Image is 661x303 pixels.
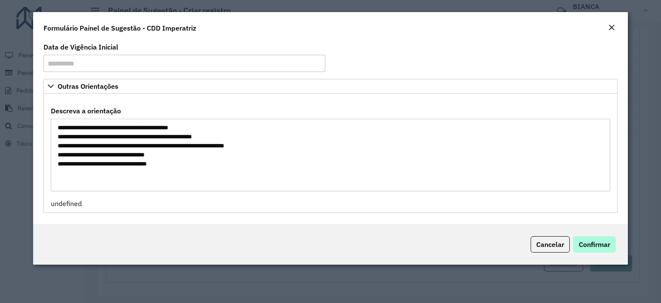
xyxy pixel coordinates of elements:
label: Data de Vigência Inicial [43,42,118,52]
label: Descreva a orientação [51,106,121,116]
em: Fechar [608,24,615,31]
button: Close [605,22,618,34]
span: undefined [51,199,82,208]
button: Cancelar [531,236,570,253]
span: Outras Orientações [58,83,118,90]
button: Confirmar [573,236,616,253]
span: Confirmar [579,240,610,249]
span: Cancelar [536,240,564,249]
a: Outras Orientações [43,79,618,94]
div: Outras Orientações [43,94,618,213]
h4: Formulário Painel de Sugestão - CDD Imperatriz [43,23,196,33]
